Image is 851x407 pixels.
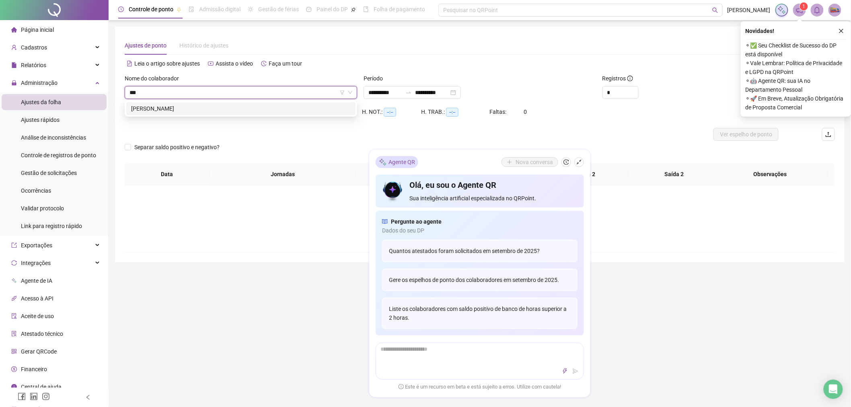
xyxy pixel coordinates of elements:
span: facebook [18,393,26,401]
span: sun [248,6,253,12]
span: Este é um recurso em beta e está sujeito a erros. Utilize com cautela! [399,383,561,391]
span: sync [11,260,17,266]
button: send [571,366,580,376]
span: api [11,296,17,301]
span: pushpin [351,7,356,12]
th: Observações [713,163,828,185]
span: Leia o artigo sobre ajustes [134,60,200,67]
span: dashboard [306,6,312,12]
span: Administração [21,80,58,86]
span: Painel do DP [317,6,348,12]
span: Central de ajuda [21,384,62,390]
span: dollar [11,366,17,372]
span: export [11,243,17,248]
span: Controle de ponto [129,6,173,12]
span: pushpin [177,7,181,12]
span: swap-right [405,89,412,96]
span: close [839,28,844,34]
span: 0 [524,109,527,115]
span: linkedin [30,393,38,401]
span: instagram [42,393,50,401]
span: Acesso à API [21,295,53,302]
span: Ocorrências [21,187,51,194]
span: Faça um tour [269,60,302,67]
span: Cadastros [21,44,47,51]
span: solution [11,331,17,337]
span: notification [796,6,803,14]
span: Admissão digital [199,6,240,12]
span: Faltas: [489,109,508,115]
span: ⚬ 🚀 Em Breve, Atualização Obrigatória de Proposta Comercial [746,94,846,112]
span: history [261,61,267,66]
span: Dados do seu DP [382,226,578,235]
span: bell [814,6,821,14]
span: ⚬ ✅ Seu Checklist de Sucesso do DP está disponível [746,41,846,59]
span: Validar protocolo [21,205,64,212]
span: Integrações [21,260,51,266]
span: Pergunte ao agente [391,217,442,226]
label: Nome do colaborador [125,74,184,83]
span: Histórico de ajustes [179,42,228,49]
sup: 1 [800,2,808,10]
div: RAIANE SANTOS SILVA [126,102,356,115]
span: Gestão de férias [258,6,299,12]
span: Relatórios [21,62,46,68]
div: Liste os colaboradores com saldo positivo de banco de horas superior a 2 horas. [382,298,578,329]
div: [PERSON_NAME] [131,104,351,113]
span: --:-- [384,108,396,117]
span: Financeiro [21,366,47,372]
button: thunderbolt [560,366,570,376]
span: Ajustes da folha [21,99,61,105]
th: Entrada 1 [356,163,447,185]
img: sparkle-icon.fc2bf0ac1784a2077858766a79e2daf3.svg [379,158,387,166]
span: Assista o vídeo [216,60,253,67]
span: [PERSON_NAME] [728,6,771,14]
span: ⚬ Vale Lembrar: Política de Privacidade e LGPD na QRPoint [746,59,846,76]
span: user-add [11,45,17,50]
span: read [382,217,388,226]
div: H. TRAB.: [421,107,489,117]
span: history [563,159,569,165]
span: 1 [803,4,806,9]
span: Agente de IA [21,277,52,284]
div: Open Intercom Messenger [824,380,843,399]
span: ⚬ 🤖 Agente QR: sua IA no Departamento Pessoal [746,76,846,94]
span: Ajustes de ponto [125,42,166,49]
button: Nova conversa [502,157,558,167]
span: Controle de registros de ponto [21,152,96,158]
th: Jornadas [210,163,356,185]
div: Quantos atestados foram solicitados em setembro de 2025? [382,240,578,262]
div: H. NOT.: [362,107,421,117]
div: Não há dados [134,224,826,233]
img: icon [382,179,403,203]
span: Registros [602,74,633,83]
span: info-circle [627,76,633,81]
label: Período [364,74,388,83]
span: upload [825,131,832,138]
div: Gere os espelhos de ponto dos colaboradores em setembro de 2025. [382,269,578,291]
div: Agente QR [376,156,418,168]
th: Data [125,163,210,185]
span: info-circle [11,384,17,390]
span: Atestado técnico [21,331,63,337]
span: Gerar QRCode [21,348,57,355]
span: Novidades ! [746,27,775,35]
span: Exportações [21,242,52,249]
span: Gestão de solicitações [21,170,77,176]
span: to [405,89,412,96]
span: exclamation-circle [399,384,404,389]
h4: Olá, eu sou o Agente QR [410,179,578,191]
span: Aceite de uso [21,313,54,319]
img: 75773 [829,4,841,16]
span: clock-circle [118,6,124,12]
span: audit [11,313,17,319]
span: lock [11,80,17,86]
span: file-done [189,6,194,12]
span: youtube [208,61,214,66]
th: Saída 2 [629,163,719,185]
span: Link para registro rápido [21,223,82,229]
span: shrink [576,159,582,165]
span: Sua inteligência artificial especializada no QRPoint. [410,194,578,203]
span: Observações [719,170,822,179]
span: home [11,27,17,33]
